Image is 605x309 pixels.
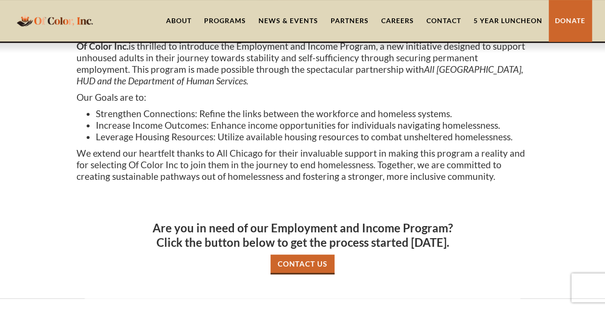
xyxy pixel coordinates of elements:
[204,16,246,26] div: Programs
[96,108,529,120] li: Strengthen Connections: Refine the links between the workforce and homeless systems.
[96,120,529,131] li: Increase Income Outcomes: Enhance income opportunities for individuals navigating homelessness.
[77,40,129,52] strong: Of Color Inc.
[14,9,96,32] a: home
[77,192,529,206] h3: ‍
[77,64,523,86] em: All [GEOGRAPHIC_DATA], HUD and the Department of Human Services.
[153,221,453,249] strong: Are you in need of our Employment and Income Program? Click the button below to get the process s...
[77,148,529,182] p: We extend our heartfelt thanks to All Chicago for their invaluable support in making this program...
[77,92,529,103] p: Our Goals are to:
[270,255,335,274] a: Contact Us
[96,131,529,143] li: Leverage Housing Resources: Utilize available housing resources to combat unsheltered homelessness.
[77,40,529,87] p: is thrilled to introduce the Employment and Income Program, a new initiative designed to support ...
